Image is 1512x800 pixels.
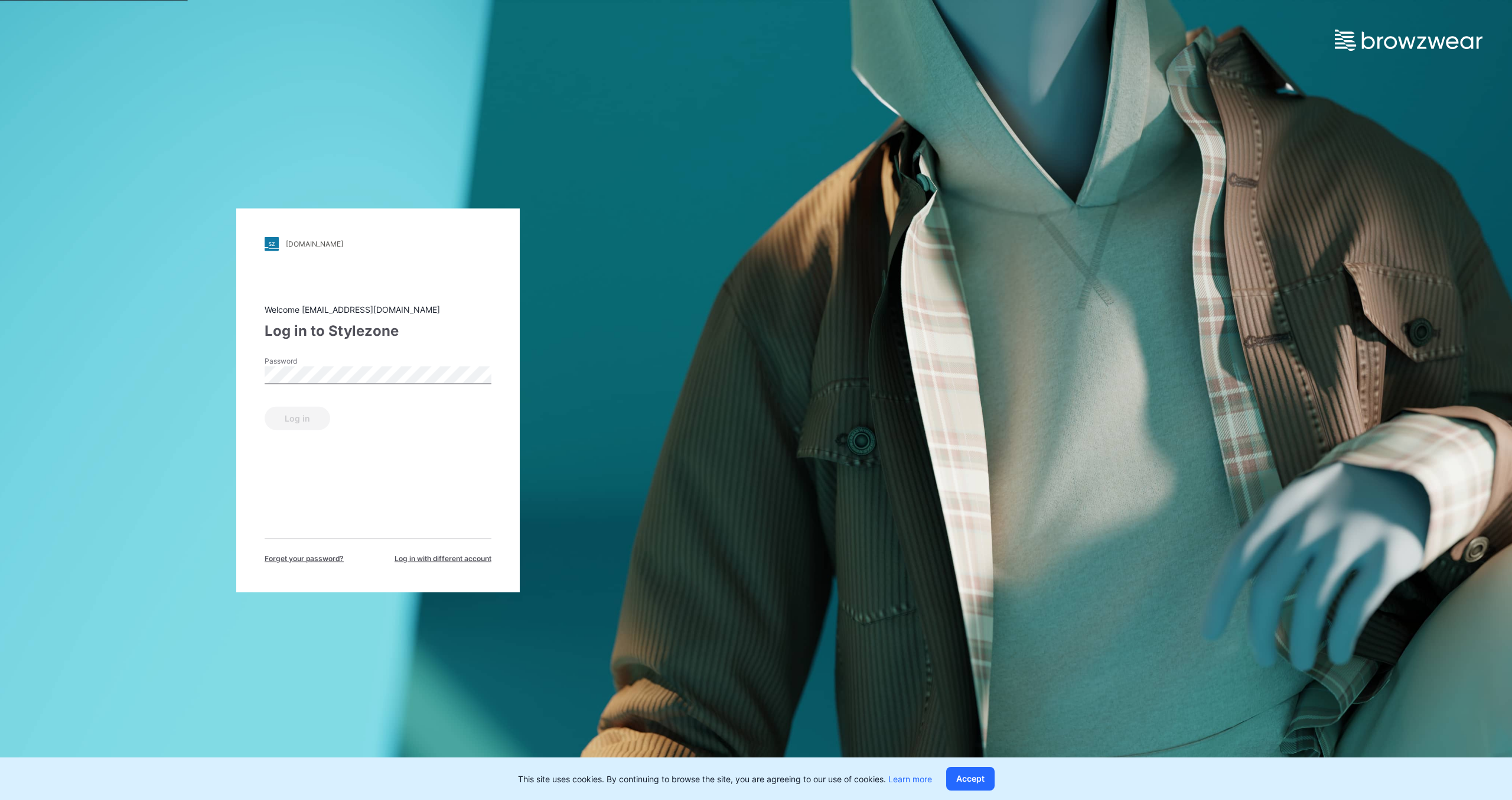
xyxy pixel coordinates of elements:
div: Welcome [EMAIL_ADDRESS][DOMAIN_NAME] [265,303,491,315]
a: [DOMAIN_NAME] [265,237,491,251]
a: Learn more [888,774,932,784]
span: Forget your password? [265,553,344,563]
p: This site uses cookies. By continuing to browse the site, you are agreeing to our use of cookies. [518,773,932,785]
button: Accept [946,767,995,791]
img: browzwear-logo.e42bd6dac1945053ebaf764b6aa21510.svg [1335,30,1482,51]
div: [DOMAIN_NAME] [286,239,343,248]
label: Password [265,355,347,366]
div: Log in to Stylezone [265,320,491,341]
img: stylezone-logo.562084cfcfab977791bfbf7441f1a819.svg [265,237,279,251]
span: Log in with different account [395,553,491,563]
